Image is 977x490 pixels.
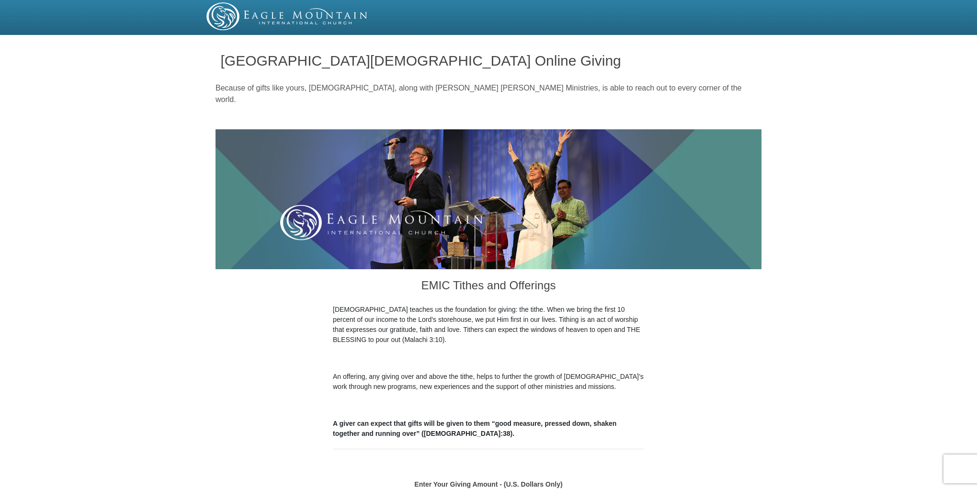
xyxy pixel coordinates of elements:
p: An offering, any giving over and above the tithe, helps to further the growth of [DEMOGRAPHIC_DAT... [333,372,644,392]
h1: [GEOGRAPHIC_DATA][DEMOGRAPHIC_DATA] Online Giving [221,53,757,68]
h3: EMIC Tithes and Offerings [333,269,644,305]
img: EMIC [206,2,368,30]
p: [DEMOGRAPHIC_DATA] teaches us the foundation for giving: the tithe. When we bring the first 10 pe... [333,305,644,345]
p: Because of gifts like yours, [DEMOGRAPHIC_DATA], along with [PERSON_NAME] [PERSON_NAME] Ministrie... [216,82,761,105]
b: A giver can expect that gifts will be given to them “good measure, pressed down, shaken together ... [333,420,616,437]
strong: Enter Your Giving Amount - (U.S. Dollars Only) [414,480,562,488]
